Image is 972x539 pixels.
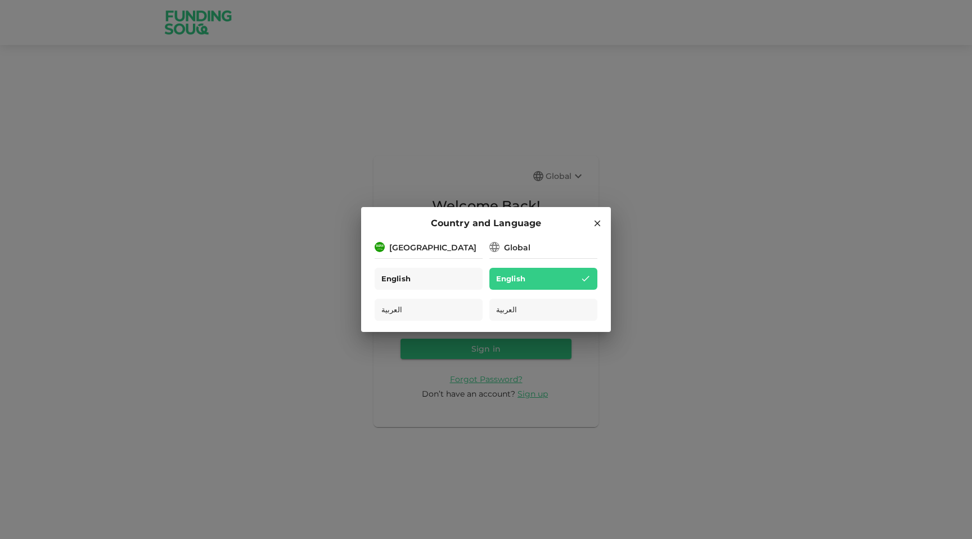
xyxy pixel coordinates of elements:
[496,303,517,316] span: العربية
[381,303,402,316] span: العربية
[431,216,541,231] span: Country and Language
[504,242,530,254] div: Global
[381,272,411,285] span: English
[496,272,525,285] span: English
[389,242,476,254] div: [GEOGRAPHIC_DATA]
[375,242,385,252] img: flag-sa.b9a346574cdc8950dd34b50780441f57.svg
